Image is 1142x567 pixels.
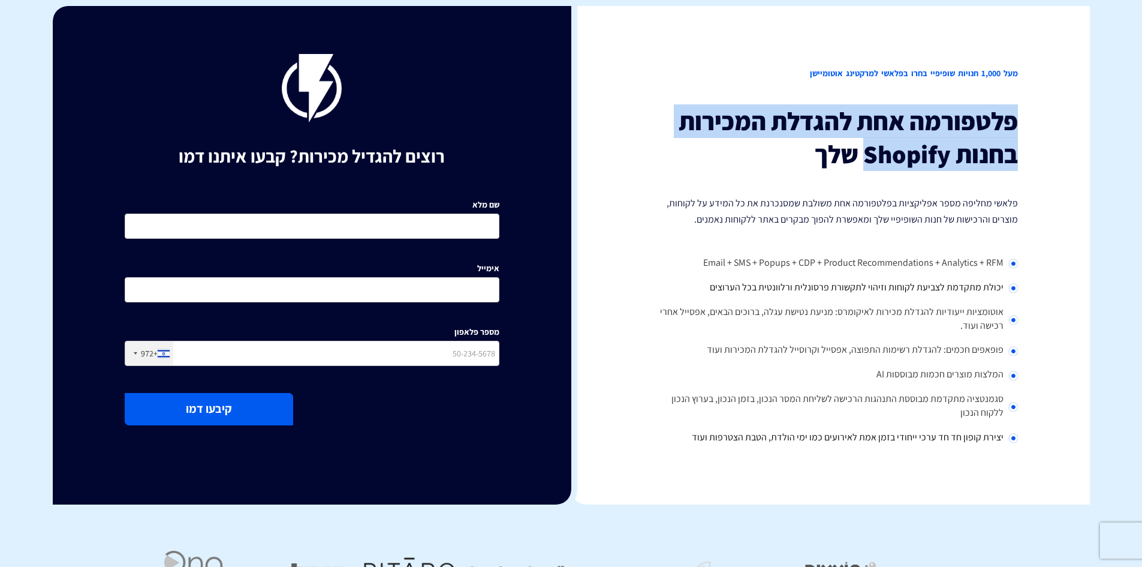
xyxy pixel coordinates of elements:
button: קיבעו דמו [125,393,293,425]
div: +972 [141,347,158,359]
span: יצירת קופון חד חד ערכי ייחודי בזמן אמת לאירועים כמו ימי הולדת, הטבת הצטרפות ועוד [692,431,1004,443]
h3: פלטפורמה אחת להגדלת המכירות בחנות Shopify שלך [643,105,1018,170]
label: מספר פלאפון [454,326,499,338]
li: אוטומציות ייעודיות להגדלת מכירות לאיקומרס: מניעת נטישת עגלה, ברוכים הבאים, אפסייל אחרי רכישה ועוד. [643,301,1018,339]
h2: מעל 1,000 חנויות שופיפיי בחרו בפלאשי למרקטינג אוטומיישן [643,54,1018,93]
p: פלאשי מחליפה מספר אפליקציות בפלטפורמה אחת משולבת שמסנכרנת את כל המידע על לקוחות, מוצרים והרכישות ... [643,195,1018,227]
label: שם מלא [472,199,499,211]
span: יכולת מתקדמת לצביעת לקוחות וזיהוי לתקשורת פרסונלית ורלוונטית בכל הערוצים [710,281,1004,293]
input: 50-234-5678 [125,341,499,366]
img: flashy-black.png [282,54,342,122]
li: Email + SMS + Popups + CDP + Product Recommendations + Analytics + RFM [643,251,1018,276]
h1: רוצים להגדיל מכירות? קבעו איתנו דמו [125,146,499,166]
li: סגמנטציה מתקדמת מבוססת התנהגות הרכישה לשליחת המסר הנכון, בזמן הנכון, בערוץ הנכון ללקוח הנכון [643,388,1018,426]
label: אימייל [477,262,499,274]
li: פופאפים חכמים: להגדלת רשימות התפוצה, אפסייל וקרוסייל להגדלת המכירות ועוד [643,338,1018,363]
li: המלצות מוצרים חכמות מבוססות AI [643,363,1018,388]
div: Israel (‫ישראל‬‎): +972 [125,341,173,365]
